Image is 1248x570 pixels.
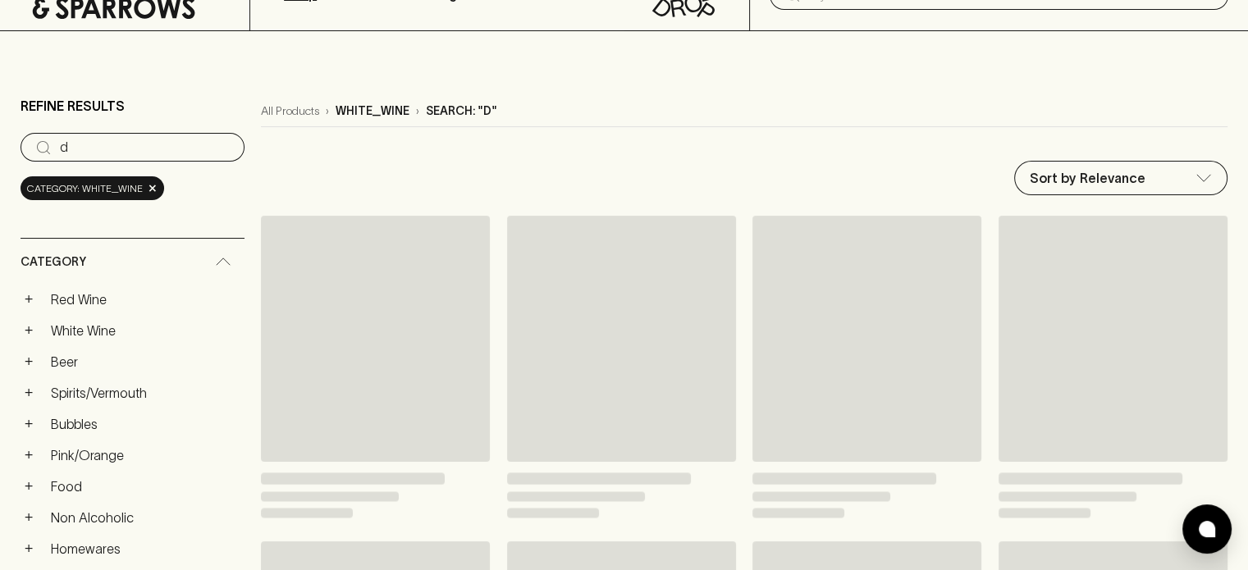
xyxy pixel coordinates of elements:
[426,103,497,120] p: Search: "d"
[43,285,245,313] a: Red Wine
[21,416,37,432] button: +
[416,103,419,120] p: ›
[21,478,37,495] button: +
[60,135,231,161] input: Try “Pinot noir”
[261,103,319,120] a: All Products
[27,180,143,197] span: Category: white_wine
[43,535,245,563] a: Homewares
[21,291,37,308] button: +
[43,410,245,438] a: Bubbles
[21,239,245,285] div: Category
[21,96,125,116] p: Refine Results
[21,447,37,463] button: +
[21,252,86,272] span: Category
[21,353,37,370] button: +
[43,317,245,344] a: White Wine
[336,103,409,120] p: white_wine
[326,103,329,120] p: ›
[1199,521,1215,537] img: bubble-icon
[43,379,245,407] a: Spirits/Vermouth
[21,540,37,557] button: +
[43,348,245,376] a: Beer
[43,441,245,469] a: Pink/Orange
[1030,168,1145,188] p: Sort by Relevance
[1015,162,1227,194] div: Sort by Relevance
[21,509,37,526] button: +
[148,180,158,197] span: ×
[43,472,245,500] a: Food
[43,504,245,531] a: Non Alcoholic
[21,385,37,401] button: +
[21,322,37,339] button: +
